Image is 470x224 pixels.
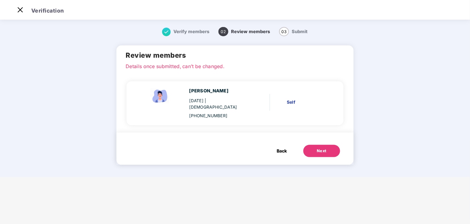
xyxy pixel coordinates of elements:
div: [PERSON_NAME] [189,87,247,95]
h2: Review members [126,50,344,61]
img: svg+xml;base64,PHN2ZyB4bWxucz0iaHR0cDovL3d3dy53My5vcmcvMjAwMC9zdmciIHdpZHRoPSIxNiIgaGVpZ2h0PSIxNi... [162,28,171,36]
span: Submit [292,29,308,34]
span: Back [277,148,287,154]
span: Verify members [173,29,209,34]
div: Self [287,99,325,106]
button: Next [303,145,340,157]
span: Review members [231,29,270,34]
span: 03 [279,27,289,36]
span: 02 [218,27,228,36]
img: svg+xml;base64,PHN2ZyBpZD0iRW1wbG95ZWVfbWFsZSIgeG1sbnM9Imh0dHA6Ly93d3cudzMub3JnLzIwMDAvc3ZnIiB3aW... [148,87,172,105]
button: Back [271,145,293,157]
div: [DATE] [189,98,247,111]
p: Details once submitted, can’t be changed. [126,63,344,68]
div: Next [317,148,327,154]
div: [PHONE_NUMBER] [189,113,247,119]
